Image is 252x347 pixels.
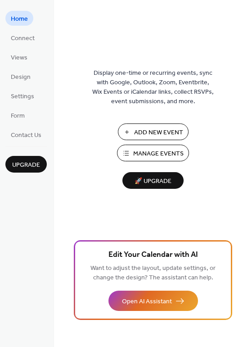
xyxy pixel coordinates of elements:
[133,149,184,159] span: Manage Events
[108,249,198,261] span: Edit Your Calendar with AI
[5,108,30,123] a: Form
[90,262,216,284] span: Want to adjust the layout, update settings, or change the design? The assistant can help.
[92,68,214,106] span: Display one-time or recurring events, sync with Google, Outlook, Zoom, Eventbrite, Wix Events or ...
[122,172,184,189] button: 🚀 Upgrade
[5,88,40,103] a: Settings
[11,73,31,82] span: Design
[134,128,183,137] span: Add New Event
[5,30,40,45] a: Connect
[11,131,41,140] span: Contact Us
[5,127,47,142] a: Contact Us
[5,156,47,173] button: Upgrade
[118,123,189,140] button: Add New Event
[122,297,172,306] span: Open AI Assistant
[12,160,40,170] span: Upgrade
[117,145,189,161] button: Manage Events
[11,14,28,24] span: Home
[11,53,27,63] span: Views
[108,291,198,311] button: Open AI Assistant
[128,175,178,187] span: 🚀 Upgrade
[5,69,36,84] a: Design
[11,111,25,121] span: Form
[5,50,33,64] a: Views
[5,11,33,26] a: Home
[11,34,35,43] span: Connect
[11,92,34,101] span: Settings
